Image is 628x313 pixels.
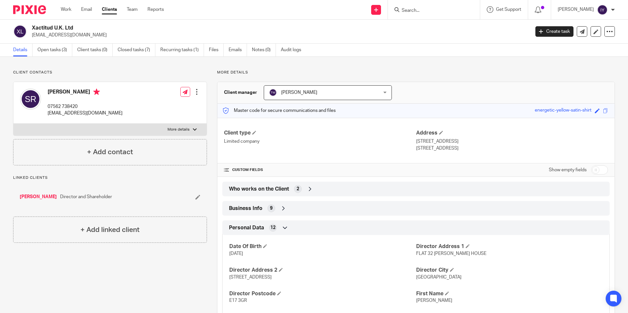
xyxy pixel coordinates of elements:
img: Pixie [13,5,46,14]
span: [PERSON_NAME] [416,298,452,303]
a: Recurring tasks (1) [160,44,204,56]
h2: Xactitud U.K. Ltd [32,25,427,31]
p: Master code for secure communications and files [222,107,336,114]
span: Director and Shareholder [60,194,112,200]
img: svg%3E [269,89,277,96]
span: [PERSON_NAME] [281,90,317,95]
img: svg%3E [13,25,27,38]
span: 12 [270,224,276,231]
span: Personal Data [229,224,264,231]
a: Email [81,6,92,13]
i: Primary [93,89,100,95]
h4: + Add linked client [80,225,140,235]
input: Search [401,8,460,14]
a: Client tasks (0) [77,44,113,56]
p: More details [168,127,190,132]
p: [PERSON_NAME] [558,6,594,13]
label: Show empty fields [549,167,587,173]
h4: Director Address 1 [416,243,603,250]
h4: Address [416,130,608,136]
a: Files [209,44,224,56]
p: [EMAIL_ADDRESS][DOMAIN_NAME] [48,110,123,116]
h4: [PERSON_NAME] [48,89,123,97]
a: Open tasks (3) [37,44,72,56]
span: [DATE] [229,251,243,256]
span: FLAT 32 [PERSON_NAME] HOUSE [416,251,486,256]
p: [STREET_ADDRESS] [416,145,608,152]
a: Notes (0) [252,44,276,56]
span: 2 [297,186,299,192]
a: [PERSON_NAME] [20,194,57,200]
a: Reports [147,6,164,13]
a: Create task [535,26,573,37]
h4: Client type [224,130,416,136]
h4: Director Postcode [229,290,416,297]
a: Audit logs [281,44,306,56]
span: Who works on the Client [229,186,289,193]
a: Emails [229,44,247,56]
a: Details [13,44,33,56]
h3: Client manager [224,89,257,96]
p: 07562 738420 [48,103,123,110]
span: [GEOGRAPHIC_DATA] [416,275,461,280]
span: Get Support [496,7,521,12]
a: Closed tasks (7) [118,44,155,56]
p: [EMAIL_ADDRESS][DOMAIN_NAME] [32,32,526,38]
h4: Director City [416,267,603,274]
h4: Date Of Birth [229,243,416,250]
p: Limited company [224,138,416,145]
span: Business Info [229,205,262,212]
img: svg%3E [597,5,608,15]
img: svg%3E [20,89,41,110]
a: Clients [102,6,117,13]
span: 9 [270,205,273,212]
h4: First Name [416,290,603,297]
a: Work [61,6,71,13]
span: E17 3GR [229,298,247,303]
h4: CUSTOM FIELDS [224,167,416,173]
h4: + Add contact [87,147,133,157]
p: Client contacts [13,70,207,75]
p: [STREET_ADDRESS] [416,138,608,145]
div: energetic-yellow-satin-shirt [535,107,592,115]
span: [STREET_ADDRESS] [229,275,272,280]
p: Linked clients [13,175,207,180]
a: Team [127,6,138,13]
p: More details [217,70,615,75]
h4: Director Address 2 [229,267,416,274]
